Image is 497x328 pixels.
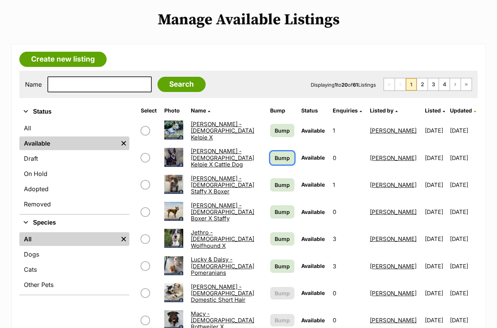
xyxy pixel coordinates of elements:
[191,107,210,114] a: Name
[370,290,417,297] a: [PERSON_NAME]
[370,317,417,324] a: [PERSON_NAME]
[191,256,254,276] a: Lucky & Daisy - [DEMOGRAPHIC_DATA] Pomeranians
[270,314,295,326] button: Bump
[19,231,129,295] div: Species
[19,120,129,214] div: Status
[450,253,477,279] td: [DATE]
[118,232,129,246] a: Remove filter
[330,226,366,252] td: 3
[19,232,118,246] a: All
[301,263,325,269] span: Available
[275,127,290,135] span: Bump
[191,147,254,168] a: [PERSON_NAME] - [DEMOGRAPHIC_DATA] Kelpie X Cattle Dog
[335,82,337,88] strong: 1
[370,154,417,162] a: [PERSON_NAME]
[19,218,129,228] button: Species
[301,290,325,296] span: Available
[191,283,254,304] a: [PERSON_NAME] - [DEMOGRAPHIC_DATA] Domestic Short Hair
[191,202,254,222] a: [PERSON_NAME] - [DEMOGRAPHIC_DATA] Boxer X Staffy
[428,78,439,90] a: Page 3
[298,105,329,117] th: Status
[384,78,395,90] span: First page
[330,199,366,225] td: 0
[301,236,325,242] span: Available
[370,107,393,114] span: Listed by
[370,107,398,114] a: Listed by
[138,105,160,117] th: Select
[370,181,417,189] a: [PERSON_NAME]
[19,121,129,135] a: All
[270,232,295,246] a: Bump
[191,175,254,195] a: [PERSON_NAME] - [DEMOGRAPHIC_DATA] Staffy X Boxer
[191,107,206,114] span: Name
[161,105,187,117] th: Photo
[270,151,295,165] a: Bump
[450,145,477,171] td: [DATE]
[422,253,449,279] td: [DATE]
[301,209,325,215] span: Available
[450,78,461,90] a: Next page
[450,280,477,306] td: [DATE]
[450,107,476,114] a: Updated
[422,117,449,144] td: [DATE]
[395,78,406,90] span: Previous page
[270,205,295,219] a: Bump
[267,105,298,117] th: Bump
[422,280,449,306] td: [DATE]
[301,181,325,188] span: Available
[422,226,449,252] td: [DATE]
[270,178,295,192] a: Bump
[422,145,449,171] td: [DATE]
[333,107,358,114] span: translation missing: en.admin.listings.index.attributes.enquiries
[275,235,290,243] span: Bump
[275,154,290,162] span: Bump
[353,82,358,88] strong: 61
[384,78,472,91] nav: Pagination
[450,226,477,252] td: [DATE]
[275,316,290,324] span: Bump
[301,127,325,134] span: Available
[333,107,362,114] a: Enquiries
[19,52,107,67] a: Create new listing
[439,78,450,90] a: Page 4
[275,181,290,189] span: Bump
[461,78,472,90] a: Last page
[275,262,290,270] span: Bump
[270,287,295,299] button: Bump
[406,78,417,90] span: Page 1
[330,145,366,171] td: 0
[417,78,428,90] a: Page 2
[191,120,254,141] a: [PERSON_NAME] - [DEMOGRAPHIC_DATA] Kelpie X
[370,263,417,270] a: [PERSON_NAME]
[425,107,445,114] a: Listed
[301,317,325,323] span: Available
[301,154,325,161] span: Available
[311,82,376,88] span: Displaying to of Listings
[330,117,366,144] td: 1
[19,152,129,165] a: Draft
[19,182,129,196] a: Adopted
[425,107,441,114] span: Listed
[370,127,417,134] a: [PERSON_NAME]
[275,289,290,297] span: Bump
[19,136,118,150] a: Available
[19,278,129,292] a: Other Pets
[270,260,295,273] a: Bump
[275,208,290,216] span: Bump
[270,124,295,137] a: Bump
[341,82,348,88] strong: 20
[19,197,129,211] a: Removed
[422,172,449,198] td: [DATE]
[450,199,477,225] td: [DATE]
[157,77,206,92] input: Search
[330,172,366,198] td: 1
[370,208,417,215] a: [PERSON_NAME]
[19,107,129,117] button: Status
[450,107,472,114] span: Updated
[370,235,417,242] a: [PERSON_NAME]
[422,199,449,225] td: [DATE]
[19,167,129,181] a: On Hold
[191,229,254,249] a: Jethro - [DEMOGRAPHIC_DATA] Wolfhound X
[330,253,366,279] td: 3
[450,117,477,144] td: [DATE]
